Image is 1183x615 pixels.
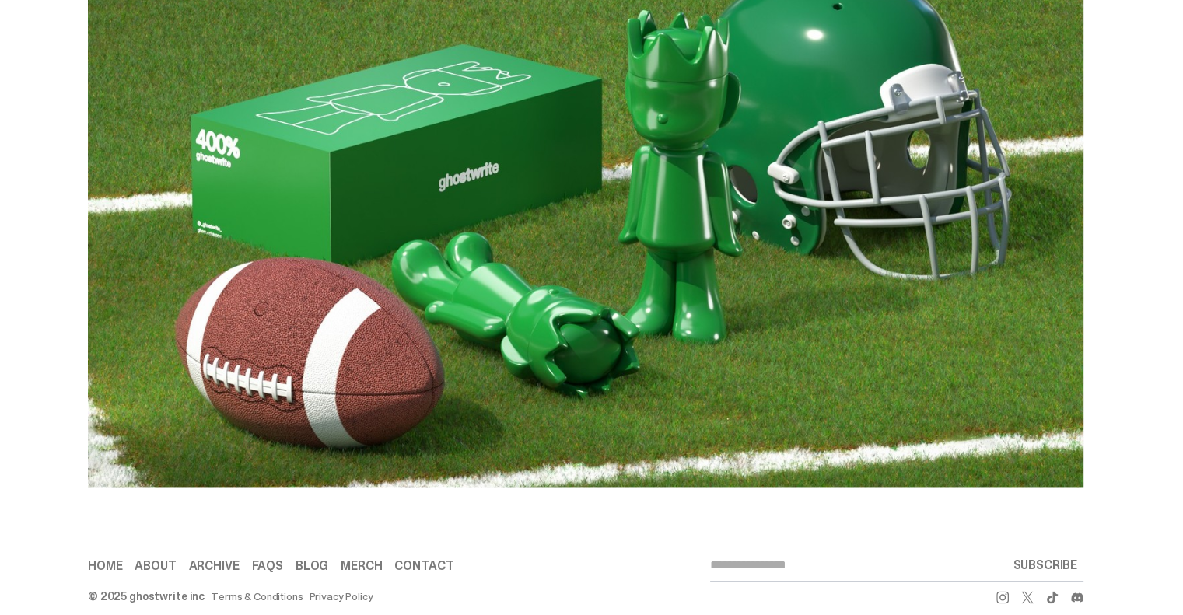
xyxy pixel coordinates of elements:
a: Home [88,560,122,572]
a: Archive [189,560,240,572]
a: Merch [341,560,382,572]
button: SUBSCRIBE [1006,550,1083,581]
a: Contact [394,560,453,572]
a: FAQs [251,560,282,572]
a: Terms & Conditions [211,591,303,602]
a: Privacy Policy [310,591,373,602]
div: © 2025 ghostwrite inc [88,591,205,602]
a: About [135,560,176,572]
a: Blog [296,560,328,572]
